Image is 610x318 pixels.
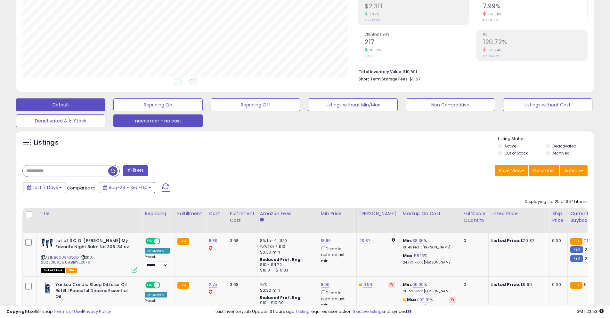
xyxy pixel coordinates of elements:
div: $0.30 min [260,288,313,293]
div: 0 [464,282,484,288]
span: ON [146,282,154,288]
button: Aug-29 - Sep-04 [99,182,155,193]
span: 22.02 [585,247,596,253]
a: 8.90 [321,281,330,288]
div: 0.00 [552,238,563,244]
span: Aug-29 - Sep-04 [109,184,147,191]
button: Save View [495,165,528,176]
b: Max: [403,253,414,259]
img: 41DS9GbEGUL._SL40_.jpg [41,238,54,249]
button: Non Competitive [406,98,495,111]
p: Listing States: [498,136,594,142]
a: 9.99 [363,281,372,288]
div: Disable auto adjust min [321,245,352,264]
a: 102.91 [418,297,430,303]
b: Listed Price: [491,281,520,288]
div: Last InventoryLab Update: 3 hours ago, requires user action, not synced. [216,309,604,315]
div: $9.99 [491,282,544,288]
p: 21.35% Profit [PERSON_NAME] [403,289,456,294]
span: 2025-09-12 23:53 GMT [576,308,604,314]
span: ON [146,238,154,244]
small: -16.24% [486,48,501,53]
span: 9.85 [584,281,593,288]
div: Fulfillment Cost [230,210,255,224]
small: FBA [570,282,582,289]
h2: $2,311 [365,3,469,11]
div: 0 [464,238,484,244]
button: needs repr - no cost [113,114,203,127]
button: Repricing Off [211,98,300,111]
div: 15% for > $10 [260,244,313,249]
div: 8% for <= $10 [260,238,313,244]
div: Preset: [145,299,170,313]
span: 24 [585,255,590,262]
small: FBM [570,246,583,253]
h2: 217 [365,38,469,47]
div: Cost [209,210,224,217]
div: $10.01 - $10.83 [260,268,313,273]
small: Amazon Fees. [260,217,264,223]
small: Prev: $2,288 [365,18,380,22]
a: 38.36 [412,238,424,244]
small: FBA [177,282,189,289]
div: Amazon Fees [260,210,315,217]
div: % [403,253,456,265]
small: 1.02% [368,12,379,17]
span: ROI [483,33,587,37]
span: OFF [159,282,170,288]
span: $11.67 [410,76,420,82]
b: Reduced Prof. Rng. [260,295,302,300]
strong: Copyright [6,308,30,314]
small: FBA [570,238,582,245]
div: 15% [260,282,313,288]
button: Actions [560,165,588,176]
a: 1 listing [296,308,310,314]
p: 24.77% Profit [PERSON_NAME] [403,260,456,265]
div: Amazon AI [145,292,167,297]
div: Displaying 1 to 25 of 3641 items [525,199,588,205]
span: FBA [66,268,77,273]
div: Disable auto adjust min [321,289,352,308]
button: Deactivated & In Stock [16,114,105,127]
b: Min: [403,238,412,244]
a: 18.80 [321,238,331,244]
b: Min: [403,281,412,288]
div: Min Price [321,210,354,217]
b: Listed Price: [491,238,520,244]
div: Amazon AI * [145,248,170,254]
div: Title [39,210,139,217]
p: 18.14% Profit [PERSON_NAME] [403,245,456,250]
div: Current Buybox Price [570,210,603,224]
div: ASIN: [41,238,137,272]
h5: Listings [34,138,59,147]
div: $10 - $11.72 [260,262,313,268]
div: 0.00 [552,282,563,288]
b: Max: [407,297,418,303]
b: Lot of 3 C.O. [PERSON_NAME] My Favorite Night Balm No 306 .34 oz [55,238,133,251]
div: Markup on Cost [403,210,458,217]
a: 6 active listings [353,308,384,314]
b: Total Inventory Value: [359,69,402,74]
button: Repricing On [113,98,203,111]
div: Fulfillment [177,210,203,217]
a: Privacy Policy [83,308,111,314]
div: Ship Price [552,210,565,224]
div: Fulfillable Quantity [464,210,486,224]
label: Archived [552,150,570,156]
span: Ordered Items [365,33,469,37]
div: Listed Price [491,210,547,217]
a: 69.09 [412,281,424,288]
div: 3.68 [230,238,252,244]
b: Reduced Prof. Rng. [260,257,302,262]
a: 2.75 [209,281,217,288]
label: Deactivated [552,143,576,149]
div: Repricing [145,210,172,217]
small: 16.67% [368,48,381,53]
button: Listings without Cost [503,98,592,111]
div: [PERSON_NAME] [359,210,397,217]
div: % [403,282,456,294]
button: Listings without Min/Max [308,98,397,111]
div: $20.87 [491,238,544,244]
button: Last 7 Days [23,182,66,193]
h2: 7.99% [483,3,587,11]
